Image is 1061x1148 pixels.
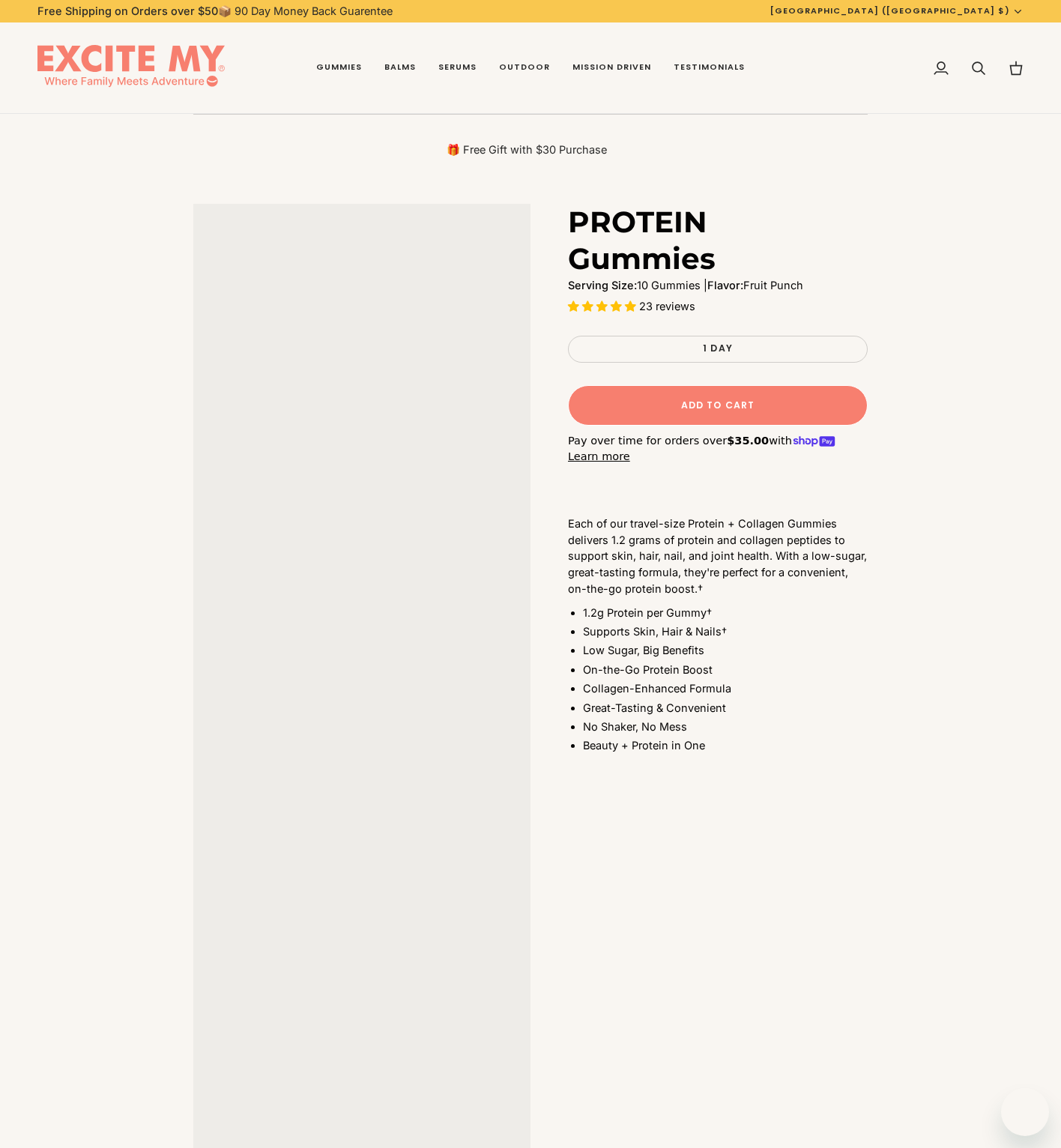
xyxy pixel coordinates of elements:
div: PROTEIN Gummies [193,541,530,878]
li: Beauty + Protein in One [583,737,868,754]
a: Serums [427,22,488,114]
h1: PROTEIN Gummies [568,204,856,277]
p: 🎁 Free Gift with $30 Purchase [193,142,860,157]
span: Add to Cart [681,399,755,412]
span: Outdoor [499,61,550,73]
strong: Free Shipping on Orders over $50 [37,4,218,17]
span: Serums [438,61,477,73]
a: Balms [373,22,427,114]
button: Add to Cart [568,385,868,426]
span: 1 Day [703,342,733,354]
li: 1.2g Protein per Gummy† [583,605,868,621]
span: Gummies [316,61,362,73]
a: Outdoor [488,22,561,114]
span: 4.96 stars [568,300,639,312]
strong: Serving Size: [568,279,637,291]
span: Mission Driven [572,61,651,73]
a: Testimonials [662,22,756,114]
span: 23 reviews [639,300,695,312]
p: 10 Gummies | Fruit Punch [568,277,868,294]
span: Testimonials [674,61,745,73]
iframe: Button to launch messaging window [1001,1088,1049,1136]
span: Each of our travel-size Protein + Collagen Gummies delivers 1.2 grams of protein and collagen pep... [568,517,867,595]
li: On-the-Go Protein Boost [583,662,868,678]
li: No Shaker, No Mess [583,719,868,735]
button: [GEOGRAPHIC_DATA] ([GEOGRAPHIC_DATA] $) [759,4,1035,17]
li: Low Sugar, Big Benefits [583,642,868,659]
span: Balms [384,61,416,73]
strong: Flavor: [707,279,743,291]
img: EXCITE MY® [37,45,225,91]
div: PROTEIN Gummies [193,204,530,541]
li: Great-Tasting & Convenient [583,700,868,716]
a: Gummies [305,22,373,114]
li: Collagen-Enhanced Formula [583,680,868,697]
p: 📦 90 Day Money Back Guarentee [37,3,393,19]
li: Supports Skin, Hair & Nails† [583,623,868,640]
a: Mission Driven [561,22,662,114]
